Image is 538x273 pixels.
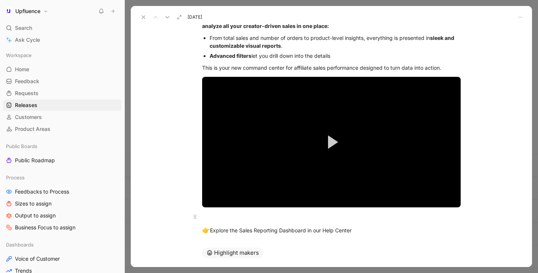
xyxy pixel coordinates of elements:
[15,125,50,133] span: Product Areas
[15,157,55,164] span: Public Roadmap
[15,8,40,15] h1: Upfluence
[3,172,121,233] div: ProcessFeedbacks to ProcessSizes to assignOutput to assignBusiness Focus to assign
[3,186,121,197] a: Feedbacks to Process
[3,141,121,166] div: Public BoardsPublic Roadmap
[3,22,121,34] div: Search
[3,50,121,61] div: Workspace
[15,101,37,109] span: Releases
[3,6,50,16] button: UpfluenceUpfluence
[3,123,121,135] a: Product Areas
[3,64,121,75] a: Home
[15,78,39,85] span: Feedback
[210,34,461,50] div: From total sales and number of orders to product-level insights, everything is presented in .
[15,35,40,44] span: Ask Cycle
[6,241,34,248] span: Dashboards
[15,255,60,263] span: Voice of Customer
[202,226,461,235] div: Explore the Sales Reporting Dashboard in our Help Center
[210,52,461,60] div: let you drill down into the details
[202,77,461,207] div: Video Player
[15,188,69,195] span: Feedbacks to Process
[6,142,37,150] span: Public Boards
[15,224,75,231] span: Business Focus to assign
[6,51,32,59] span: Workspace
[3,34,121,45] a: Ask Cycle
[3,239,121,250] div: Dashboards
[3,112,121,123] a: Customers
[3,253,121,264] a: Voice of Customer
[5,7,12,15] img: Upfluence
[3,100,121,111] a: Releases
[15,113,42,121] span: Customers
[210,53,251,59] strong: Advanced filters
[3,141,121,152] div: Public Boards
[3,172,121,183] div: Process
[15,212,56,219] span: Output to assign
[15,23,32,32] span: Search
[15,66,29,73] span: Home
[3,155,121,166] a: Public Roadmap
[3,198,121,209] a: Sizes to assign
[3,210,121,221] a: Output to assign
[202,226,210,234] span: 👉
[188,14,202,20] span: [DATE]
[315,125,348,159] button: Play Video
[6,174,25,181] span: Process
[202,64,461,72] div: This is your new command center for affiliate sales performance designed to turn data into action.
[202,248,263,258] button: Highlight makers
[15,200,52,207] span: Sizes to assign
[3,76,121,87] a: Feedback
[15,90,38,97] span: Requests
[3,222,121,233] a: Business Focus to assign
[3,88,121,99] a: Requests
